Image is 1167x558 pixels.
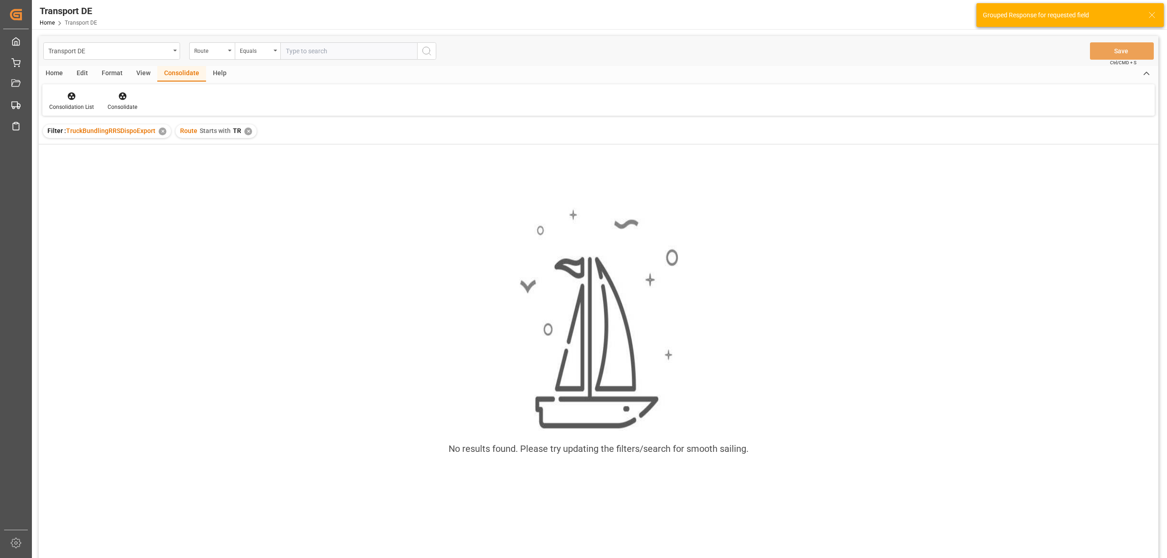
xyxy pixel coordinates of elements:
[1110,59,1136,66] span: Ctrl/CMD + S
[189,42,235,60] button: open menu
[157,66,206,82] div: Consolidate
[194,45,225,55] div: Route
[47,127,66,134] span: Filter :
[39,66,70,82] div: Home
[159,128,166,135] div: ✕
[519,208,678,431] img: smooth_sailing.jpeg
[129,66,157,82] div: View
[417,42,436,60] button: search button
[40,20,55,26] a: Home
[233,127,241,134] span: TR
[180,127,197,134] span: Route
[235,42,280,60] button: open menu
[108,103,137,111] div: Consolidate
[49,103,94,111] div: Consolidation List
[70,66,95,82] div: Edit
[66,127,155,134] span: TruckBundlingRRSDispoExport
[1090,42,1154,60] button: Save
[40,4,97,18] div: Transport DE
[280,42,417,60] input: Type to search
[449,442,749,456] div: No results found. Please try updating the filters/search for smooth sailing.
[95,66,129,82] div: Format
[206,66,233,82] div: Help
[48,45,170,56] div: Transport DE
[983,10,1140,20] div: Grouped Response for requested field
[244,128,252,135] div: ✕
[240,45,271,55] div: Equals
[200,127,231,134] span: Starts with
[43,42,180,60] button: open menu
